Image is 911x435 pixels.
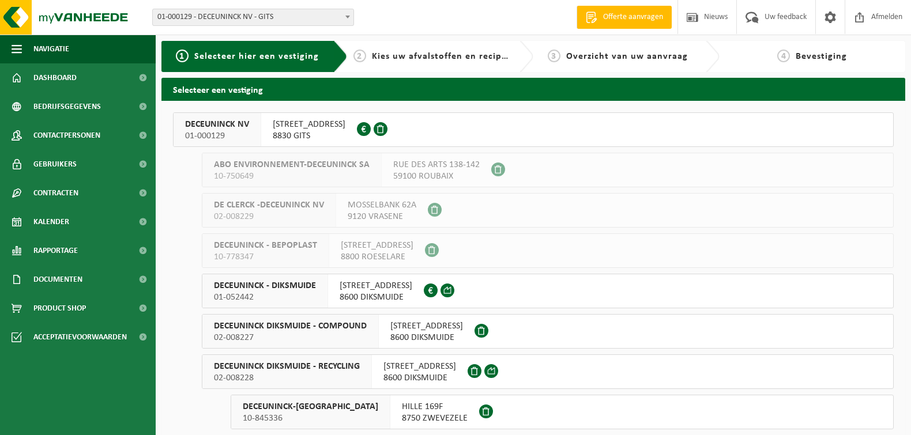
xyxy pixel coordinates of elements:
span: DECEUNINCK-[GEOGRAPHIC_DATA] [243,401,378,413]
button: DECEUNINCK NV 01-000129 [STREET_ADDRESS]8830 GITS [173,112,894,147]
span: 10-750649 [214,171,370,182]
span: 4 [777,50,790,62]
span: 2 [353,50,366,62]
span: DECEUNINCK - DIKSMUIDE [214,280,316,292]
span: Dashboard [33,63,77,92]
span: Product Shop [33,294,86,323]
span: 01-000129 - DECEUNINCK NV - GITS [153,9,353,25]
span: 8600 DIKSMUIDE [390,332,463,343]
span: DE CLERCK -DECEUNINCK NV [214,199,324,211]
span: 9120 VRASENE [348,211,416,222]
span: Gebruikers [33,150,77,179]
span: [STREET_ADDRESS] [273,119,345,130]
span: DECEUNINCK DIKSMUIDE - COMPOUND [214,320,367,332]
span: 8600 DIKSMUIDE [340,292,412,303]
span: Acceptatievoorwaarden [33,323,127,351]
span: 59100 ROUBAIX [393,171,480,182]
button: DECEUNINCK - DIKSMUIDE 01-052442 [STREET_ADDRESS]8600 DIKSMUIDE [202,274,894,308]
span: Selecteer hier een vestiging [194,52,319,61]
span: [STREET_ADDRESS] [341,240,413,251]
span: 8800 ROESELARE [341,251,413,263]
h2: Selecteer een vestiging [161,78,905,100]
span: Contactpersonen [33,121,100,150]
a: Offerte aanvragen [577,6,672,29]
span: 10-845336 [243,413,378,424]
span: Offerte aanvragen [600,12,666,23]
span: 8600 DIKSMUIDE [383,372,456,384]
span: 01-052442 [214,292,316,303]
span: 02-008227 [214,332,367,343]
span: 8750 ZWEVEZELE [402,413,468,424]
button: DECEUNINCK-[GEOGRAPHIC_DATA] 10-845336 HILLE 169F8750 ZWEVEZELE [231,395,894,429]
span: DECEUNINCK NV [185,119,249,130]
span: Bevestiging [796,52,847,61]
span: Overzicht van uw aanvraag [566,52,688,61]
span: MOSSELBANK 62A [348,199,416,211]
button: DECEUNINCK DIKSMUIDE - RECYCLING 02-008228 [STREET_ADDRESS]8600 DIKSMUIDE [202,354,894,389]
span: RUE DES ARTS 138-142 [393,159,480,171]
button: DECEUNINCK DIKSMUIDE - COMPOUND 02-008227 [STREET_ADDRESS]8600 DIKSMUIDE [202,314,894,349]
span: ABO ENVIRONNEMENT-DECEUNINCK SA [214,159,370,171]
span: 10-778347 [214,251,317,263]
span: Kies uw afvalstoffen en recipiënten [372,52,530,61]
span: 8830 GITS [273,130,345,142]
span: Rapportage [33,236,78,265]
span: [STREET_ADDRESS] [390,320,463,332]
span: 1 [176,50,189,62]
span: 02-008229 [214,211,324,222]
span: 01-000129 - DECEUNINCK NV - GITS [152,9,354,26]
span: [STREET_ADDRESS] [383,361,456,372]
span: 3 [548,50,560,62]
span: HILLE 169F [402,401,468,413]
span: 02-008228 [214,372,360,384]
span: Navigatie [33,35,69,63]
span: Bedrijfsgegevens [33,92,101,121]
span: Documenten [33,265,82,294]
span: [STREET_ADDRESS] [340,280,412,292]
span: DECEUNINCK - BEPOPLAST [214,240,317,251]
span: Contracten [33,179,78,207]
span: Kalender [33,207,69,236]
span: 01-000129 [185,130,249,142]
span: DECEUNINCK DIKSMUIDE - RECYCLING [214,361,360,372]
